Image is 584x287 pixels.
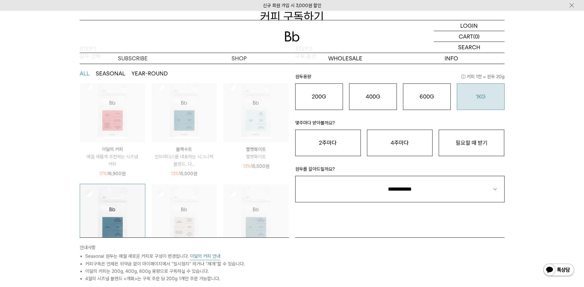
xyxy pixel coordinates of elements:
button: 필요할 때 받기 [439,130,504,156]
o: 600G [420,93,434,100]
p: (0) [473,31,480,42]
p: 벨벳화이트 [224,146,288,153]
span: 원 [193,171,197,176]
li: 이달의 커피는 200g, 400g, 600g 용량으로 구독하실 수 있습니다. [85,268,289,275]
button: 4주마다 [367,130,433,156]
p: 원두를 갈아드릴까요? [295,165,505,176]
button: 이달의 커피 안내 [190,253,220,260]
img: 상품이미지 [152,78,217,143]
p: 안내사항 [80,244,289,253]
img: 상품이미지 [80,78,145,143]
button: 2주마다 [295,130,361,156]
li: 4월의 시즈널 블렌드 <개화>는 구독 주문 당 200g 1개만 주문 가능합니다. [85,275,289,282]
span: 13% [171,171,179,176]
li: 커피구독은 언제든 위약금 없이 마이페이지에서 “일시정지” 하거나 “재개”할 수 있습니다. [85,260,289,268]
button: 200G [295,83,343,110]
p: 16,900 [99,170,126,177]
a: LOGIN [434,20,505,31]
p: CART [459,31,473,42]
button: SEASONAL [96,70,125,77]
a: 신규 회원 가입 시 3,000원 할인 [263,3,321,8]
p: 벨벳화이트 [224,153,288,160]
span: 13% [243,164,251,169]
span: 원 [265,164,269,169]
button: 1KG [457,83,505,110]
p: 15,500 [243,163,269,170]
img: 상품이미지 [224,184,288,249]
button: 600G [403,83,451,110]
button: YEAR-ROUND [131,70,168,77]
a: SHOP [186,53,292,64]
p: 15,500 [171,170,197,177]
span: 커피 1잔 = 윈두 20g [461,73,505,80]
p: INFO [398,53,505,64]
img: 카카오톡 채널 1:1 채팅 버튼 [543,263,575,278]
img: 상품이미지 [152,184,217,249]
p: 원두용량 [295,73,505,83]
p: 몇주마다 받아볼까요? [295,119,505,130]
a: SUBSCRIBE [80,53,186,64]
button: 400G [349,83,397,110]
a: CART (0) [434,31,505,42]
o: 400G [366,93,380,100]
p: WHOLESALE [292,53,398,64]
img: 로고 [285,31,300,42]
p: 블랙수트 [152,146,217,153]
button: ALL [80,70,90,77]
p: 이달의 커피 [80,146,145,153]
img: 상품이미지 [80,184,145,249]
o: 1KG [476,93,485,100]
li: Seasonal 원두는 매월 새로운 커피로 구성이 변경됩니다. [85,253,289,260]
o: 200G [312,93,326,100]
p: LOGIN [460,20,478,31]
span: 원 [122,171,126,176]
p: 매월 새롭게 추천하는 시즈널 커피 [80,153,145,168]
p: SEARCH [458,42,480,53]
img: 상품이미지 [224,78,288,143]
p: 빈브라더스를 대표하는 시그니처 블렌드. 다... [152,153,217,168]
span: 17% [99,171,107,176]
